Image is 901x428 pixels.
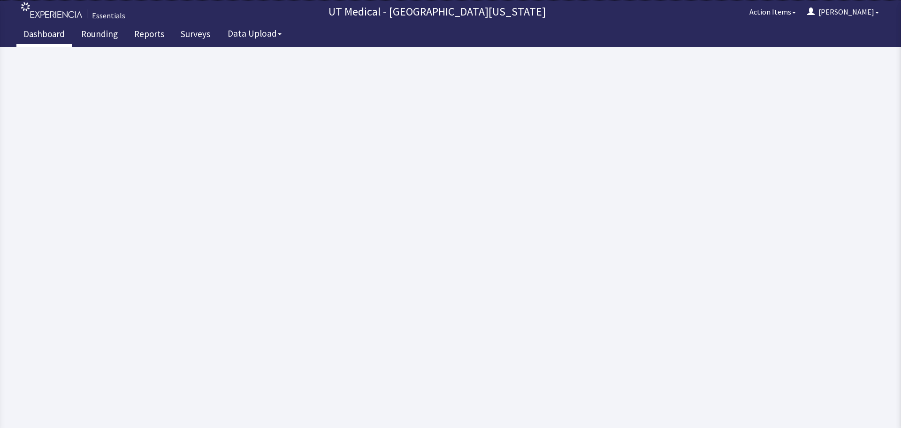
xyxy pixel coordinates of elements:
a: Surveys [174,23,217,47]
button: Action Items [744,2,802,21]
p: UT Medical - [GEOGRAPHIC_DATA][US_STATE] [130,4,744,19]
a: Rounding [74,23,125,47]
button: [PERSON_NAME] [802,2,885,21]
a: Dashboard [16,23,72,47]
div: Essentials [92,10,125,21]
img: experiencia_logo.png [21,2,82,18]
button: Data Upload [222,25,287,42]
a: Reports [127,23,171,47]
